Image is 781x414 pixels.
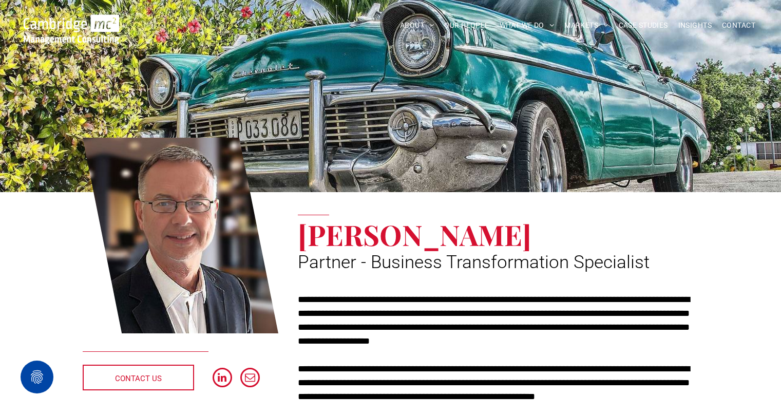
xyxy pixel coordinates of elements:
[673,17,717,33] a: INSIGHTS
[395,17,440,33] a: ABOUT
[559,17,613,33] a: MARKETS
[494,17,560,33] a: WHAT WE DO
[298,215,531,253] span: [PERSON_NAME]
[115,366,162,391] span: CONTACT US
[439,17,494,33] a: OUR PEOPLE
[24,14,119,44] img: Go to Homepage
[213,368,232,390] a: linkedin
[614,17,673,33] a: CASE STUDIES
[24,16,119,27] a: Your Business Transformed | Cambridge Management Consulting
[298,252,650,273] span: Partner - Business Transformation Specialist
[240,368,260,390] a: email
[83,365,194,390] a: CONTACT US
[83,136,279,335] a: Phil Laws | Partner - Business Transformation Specialist
[717,17,760,33] a: CONTACT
